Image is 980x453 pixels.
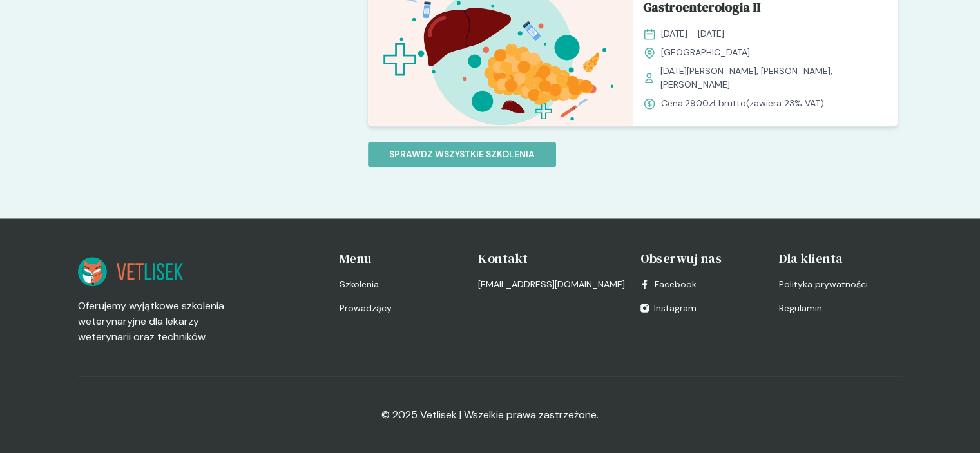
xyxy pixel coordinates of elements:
span: Szkolenia [340,278,379,291]
p: Oferujemy wyjątkowe szkolenia weterynaryjne dla lekarzy weterynarii oraz techników. [78,298,242,345]
a: Prowadzący [340,302,463,315]
a: Polityka prywatności [779,278,902,291]
span: [GEOGRAPHIC_DATA] [661,46,750,59]
button: Sprawdz wszystkie szkolenia [368,142,556,167]
a: Facebook [640,278,697,291]
span: Prowadzący [340,302,392,315]
a: Szkolenia [340,278,463,291]
span: [DATE] - [DATE] [661,27,724,41]
a: [EMAIL_ADDRESS][DOMAIN_NAME] [478,278,625,291]
a: Regulamin [779,302,902,315]
span: Regulamin [779,302,822,315]
span: Polityka prywatności [779,278,868,291]
h4: Menu [340,249,463,267]
h4: Dla klienta [779,249,902,267]
h4: Obserwuj nas [640,249,764,267]
p: Sprawdz wszystkie szkolenia [389,148,535,161]
span: Cena: (zawiera 23% VAT) [661,97,824,110]
span: [DATE][PERSON_NAME], [PERSON_NAME], [PERSON_NAME] [660,64,887,92]
a: Instagram [640,302,697,315]
a: Sprawdz wszystkie szkolenia [368,147,556,160]
h4: Kontakt [478,249,625,267]
span: 2900 zł brutto [685,97,746,109]
p: © 2025 Vetlisek | Wszelkie prawa zastrzeżone. [381,407,599,423]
